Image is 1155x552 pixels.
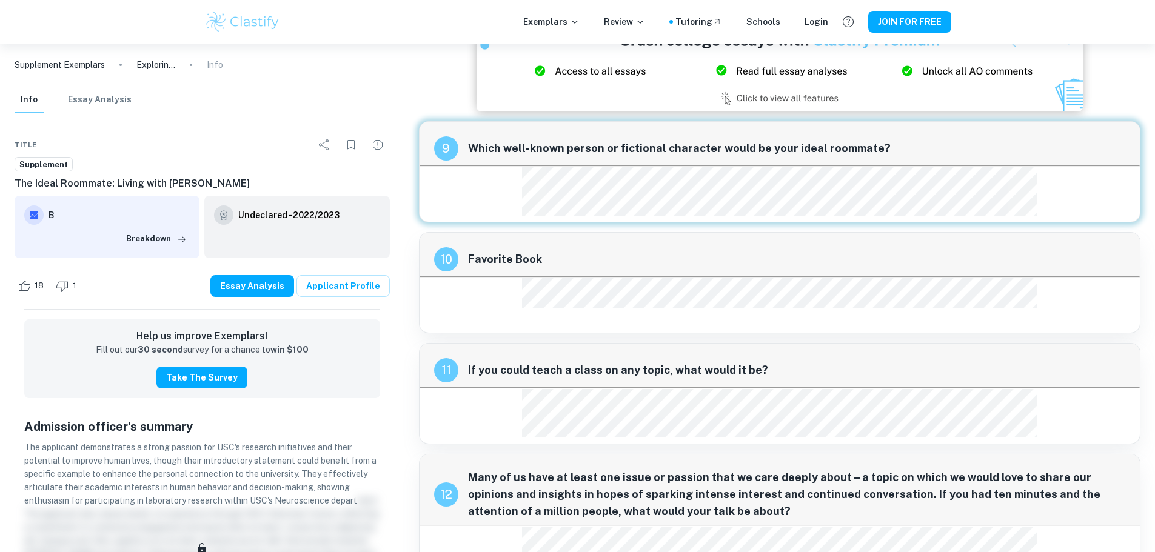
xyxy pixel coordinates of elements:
[468,469,1125,520] span: Many of us have at least one issue or passion that we care deeply about – a topic on which we wou...
[296,275,390,297] a: Applicant Profile
[136,58,175,71] p: Exploring Academic Interests at [GEOGRAPHIC_DATA]: Neuroscience, Chinese Language, and Cultural I...
[675,15,722,28] a: Tutoring
[24,417,380,436] h5: Admission officer's summary
[434,247,458,271] div: recipe
[339,133,363,157] div: Bookmark
[468,251,1125,268] span: Favorite Book
[746,15,780,28] a: Schools
[68,87,132,113] button: Essay Analysis
[210,275,294,297] button: Essay Analysis
[477,21,1083,111] img: Ad
[156,367,247,388] button: Take the Survey
[434,358,458,382] div: recipe
[238,208,340,222] h6: Undeclared - 2022/2023
[468,140,1125,157] span: Which well-known person or fictional character would be your ideal roommate?
[238,205,340,225] a: Undeclared - 2022/2023
[15,157,73,172] a: Supplement
[49,208,190,222] h6: B
[15,139,37,150] span: Title
[270,345,309,354] strong: win $100
[123,230,190,248] button: Breakdown
[523,15,580,28] p: Exemplars
[15,87,44,113] button: Info
[15,159,72,171] span: Supplement
[66,280,83,292] span: 1
[15,276,50,296] div: Like
[28,280,50,292] span: 18
[96,344,309,357] p: Fill out our survey for a chance to
[604,15,645,28] p: Review
[434,482,458,507] div: recipe
[204,10,281,34] img: Clastify logo
[207,58,223,71] p: Info
[312,133,336,157] div: Share
[15,58,105,71] a: Supplement Exemplars
[434,136,458,161] div: recipe
[366,133,390,157] div: Report issue
[868,11,951,33] button: JOIN FOR FREE
[805,15,828,28] a: Login
[838,12,859,32] button: Help and Feedback
[468,362,1125,379] span: If you could teach a class on any topic, what would it be?
[34,329,370,344] h6: Help us improve Exemplars!
[53,276,83,296] div: Dislike
[138,345,183,354] strong: 30 second
[24,442,377,505] span: The applicant demonstrates a strong passion for USC's research initiatives and their potential to...
[15,176,390,191] h6: The Ideal Roommate: Living with [PERSON_NAME]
